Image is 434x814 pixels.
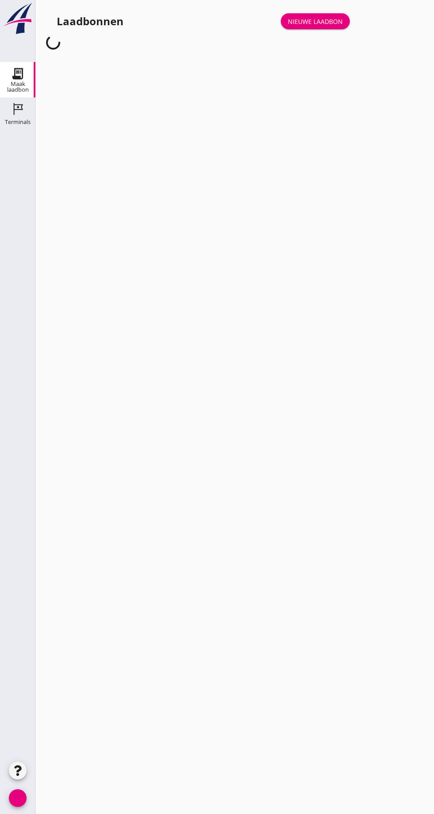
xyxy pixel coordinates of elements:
a: Nieuwe laadbon [281,13,350,29]
font: Laadbonnen [57,14,124,28]
img: logo-small.a267ee39.svg [2,2,34,35]
font: Terminals [5,118,31,126]
font: Maak laadbon [7,80,29,93]
font: Nieuwe laadbon [288,17,343,26]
